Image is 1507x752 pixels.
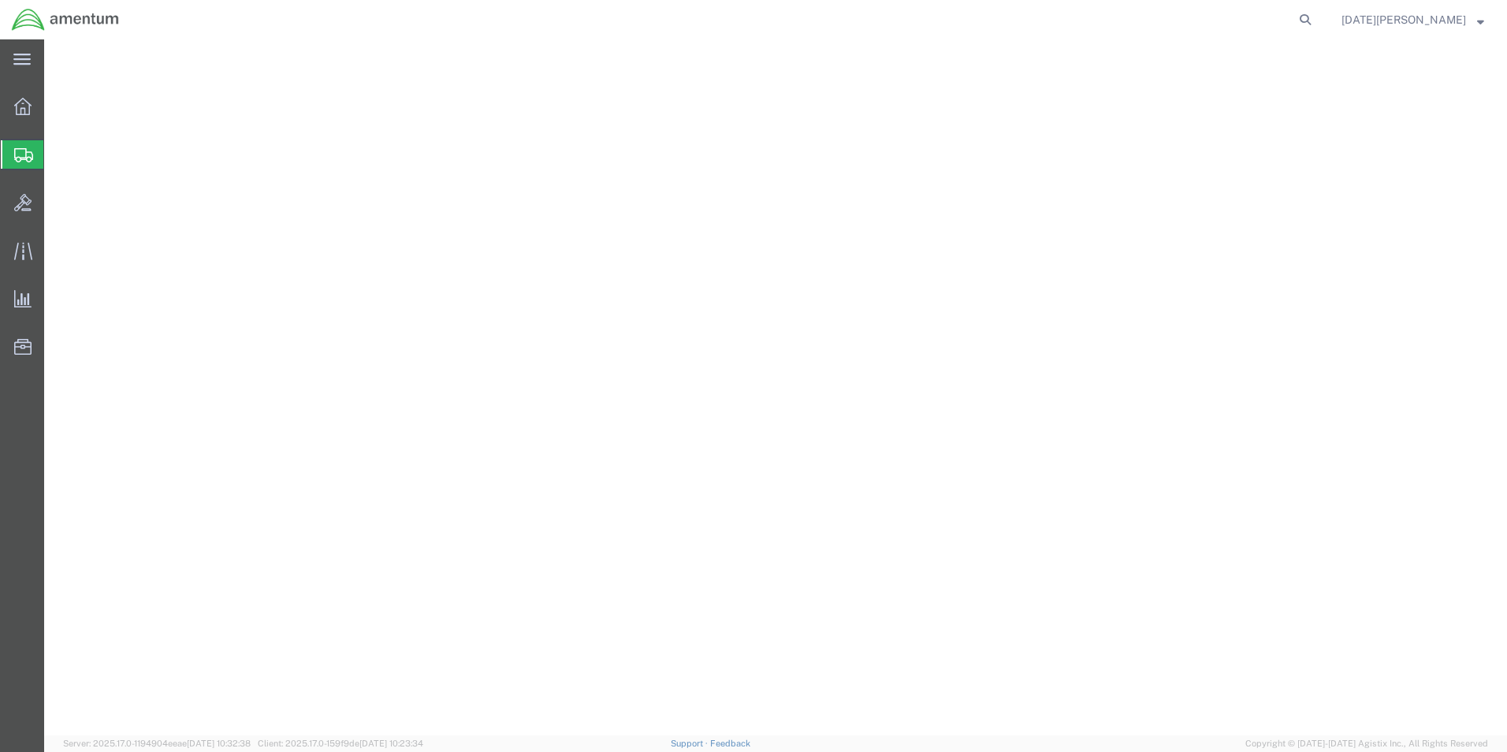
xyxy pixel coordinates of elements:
iframe: FS Legacy Container [44,39,1507,735]
a: Support [671,739,710,748]
a: Feedback [710,739,750,748]
span: Copyright © [DATE]-[DATE] Agistix Inc., All Rights Reserved [1245,737,1488,750]
span: Server: 2025.17.0-1194904eeae [63,739,251,748]
span: [DATE] 10:23:34 [359,739,423,748]
span: Client: 2025.17.0-159f9de [258,739,423,748]
img: logo [11,8,120,32]
button: [DATE][PERSON_NAME] [1341,10,1485,29]
span: Noel Arrieta [1341,11,1466,28]
span: [DATE] 10:32:38 [187,739,251,748]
